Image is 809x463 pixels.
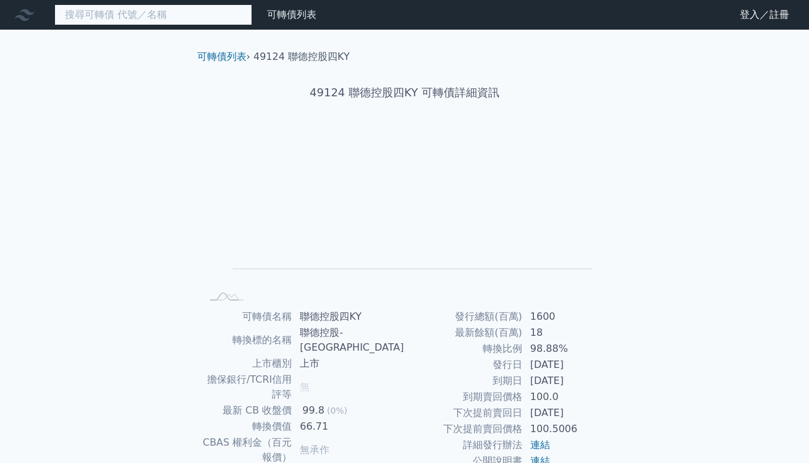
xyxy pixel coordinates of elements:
[730,5,799,25] a: 登入／註冊
[202,325,293,356] td: 轉換標的名稱
[405,341,523,357] td: 轉換比例
[300,403,327,418] div: 99.8
[222,140,593,288] g: Chart
[405,325,523,341] td: 最新餘額(百萬)
[202,309,293,325] td: 可轉債名稱
[253,49,350,64] li: 49124 聯德控股四KY
[405,421,523,437] td: 下次提前賣回價格
[292,419,404,435] td: 66.71
[405,389,523,405] td: 到期賣回價格
[530,439,550,451] a: 連結
[405,309,523,325] td: 發行總額(百萬)
[405,357,523,373] td: 發行日
[54,4,252,25] input: 搜尋可轉債 代號／名稱
[292,325,404,356] td: 聯德控股-[GEOGRAPHIC_DATA]
[202,356,293,372] td: 上市櫃別
[523,341,608,357] td: 98.88%
[327,406,347,415] span: (0%)
[300,444,329,456] span: 無承作
[292,309,404,325] td: 聯德控股四KY
[523,309,608,325] td: 1600
[523,421,608,437] td: 100.5006
[187,84,622,101] h1: 49124 聯德控股四KY 可轉債詳細資訊
[523,357,608,373] td: [DATE]
[202,372,293,403] td: 擔保銀行/TCRI信用評等
[300,381,310,393] span: 無
[197,49,250,64] li: ›
[523,405,608,421] td: [DATE]
[197,51,247,62] a: 可轉債列表
[405,437,523,453] td: 詳細發行辦法
[405,405,523,421] td: 下次提前賣回日
[267,9,316,20] a: 可轉債列表
[523,389,608,405] td: 100.0
[202,403,293,419] td: 最新 CB 收盤價
[523,373,608,389] td: [DATE]
[523,325,608,341] td: 18
[202,419,293,435] td: 轉換價值
[405,373,523,389] td: 到期日
[292,356,404,372] td: 上市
